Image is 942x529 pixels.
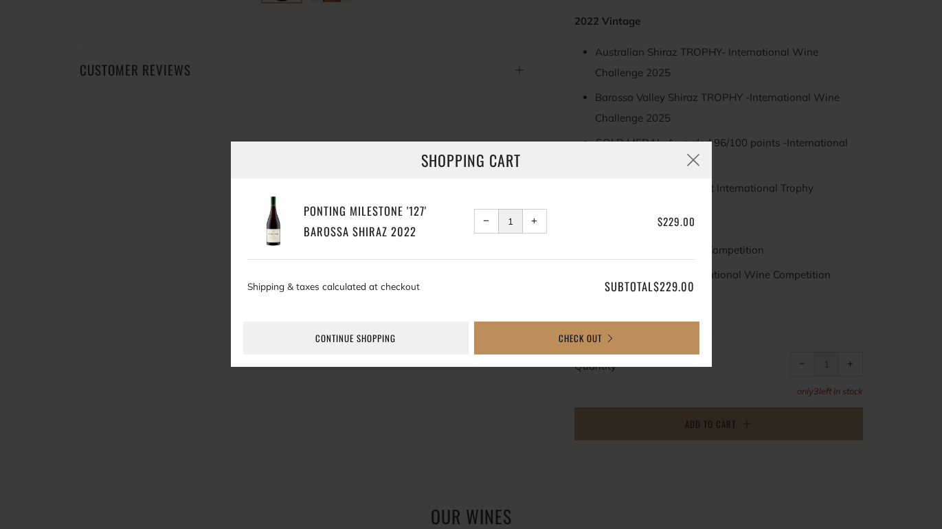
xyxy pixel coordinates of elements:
span: − [483,218,489,224]
p: Shipping & taxes calculated at checkout [247,276,544,297]
span: + [531,218,537,224]
p: Subtotal [550,276,695,297]
span: $229.00 [658,214,695,229]
img: Ponting Milestone '127' Barossa Shiraz 2022 [247,195,299,247]
a: Continue shopping [243,322,469,354]
input: quantity [498,209,523,234]
a: Ponting Milestone '127' Barossa Shiraz 2022 [304,201,469,241]
h3: Shopping Cart [231,142,712,179]
button: Check Out [474,322,699,354]
span: $229.00 [653,278,695,295]
button: Close (Esc) [675,142,712,179]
